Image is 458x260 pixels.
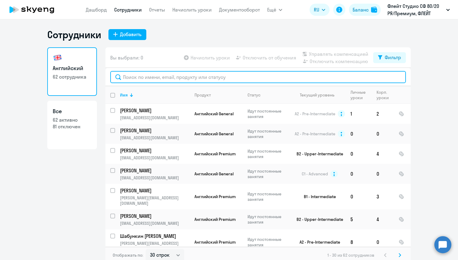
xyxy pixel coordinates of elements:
[194,92,242,98] div: Продукт
[53,73,91,80] p: 62 сотрудника
[372,104,394,124] td: 2
[120,155,189,160] p: [EMAIL_ADDRESS][DOMAIN_NAME]
[194,92,211,98] div: Продукт
[372,144,394,164] td: 4
[247,237,289,248] p: Идут постоянные занятия
[120,195,189,206] p: [PERSON_NAME][EMAIL_ADDRESS][DOMAIN_NAME]
[247,128,289,139] p: Идут постоянные занятия
[53,53,62,62] img: english
[247,214,289,225] p: Идут постоянные занятия
[120,127,189,134] a: [PERSON_NAME]
[194,131,234,137] span: Английский General
[372,209,394,229] td: 4
[120,221,189,226] p: [EMAIL_ADDRESS][DOMAIN_NAME]
[120,233,188,239] p: Шабункин [PERSON_NAME]
[289,209,346,229] td: B2 - Upper-Intermediate
[346,144,372,164] td: 0
[295,111,335,116] span: A2 - Pre-Intermediate
[120,92,128,98] div: Имя
[120,115,189,120] p: [EMAIL_ADDRESS][DOMAIN_NAME]
[120,147,188,154] p: [PERSON_NAME]
[384,2,453,17] button: Флейт Студио СФ 80/20 РЯ/Премиум, ФЛЕЙТ СТУДИО, ООО
[86,7,107,13] a: Дашборд
[110,54,143,61] span: Вы выбрали: 0
[267,6,276,13] span: Ещё
[346,184,372,209] td: 0
[149,7,165,13] a: Отчеты
[300,92,334,98] div: Текущий уровень
[346,164,372,184] td: 0
[120,213,188,219] p: [PERSON_NAME]
[53,116,91,123] p: 62 активно
[310,4,330,16] button: RU
[247,92,261,98] div: Статус
[372,229,394,255] td: 0
[120,187,189,194] a: [PERSON_NAME]
[120,167,188,174] p: [PERSON_NAME]
[346,104,372,124] td: 1
[349,4,381,16] button: Балансbalance
[372,164,394,184] td: 0
[302,171,328,177] span: C1 - Advanced
[289,144,346,164] td: B2 - Upper-Intermediate
[108,29,146,40] button: Добавить
[247,191,289,202] p: Идут постоянные занятия
[289,184,346,209] td: B1 - Intermediate
[120,147,189,154] a: [PERSON_NAME]
[350,89,366,100] div: Личные уроки
[53,123,91,130] p: 81 отключен
[114,7,142,13] a: Сотрудники
[247,148,289,159] p: Идут постоянные занятия
[110,71,406,83] input: Поиск по имени, email, продукту или статусу
[120,127,188,134] p: [PERSON_NAME]
[120,241,189,252] p: [PERSON_NAME][EMAIL_ADDRESS][DOMAIN_NAME]
[371,7,377,13] img: balance
[120,167,189,174] a: [PERSON_NAME]
[120,31,141,38] div: Добавить
[346,209,372,229] td: 5
[194,239,236,245] span: Английский Premium
[289,229,346,255] td: A2 - Pre-Intermediate
[120,233,189,239] a: Шабункин [PERSON_NAME]
[294,92,345,98] div: Текущий уровень
[387,2,444,17] p: Флейт Студио СФ 80/20 РЯ/Премиум, ФЛЕЙТ СТУДИО, ООО
[120,135,189,140] p: [EMAIL_ADDRESS][DOMAIN_NAME]
[53,107,91,115] h3: Все
[194,111,234,116] span: Английский General
[120,175,189,181] p: [EMAIL_ADDRESS][DOMAIN_NAME]
[194,171,234,177] span: Английский General
[346,229,372,255] td: 8
[247,92,289,98] div: Статус
[372,124,394,144] td: 0
[353,6,369,13] div: Баланс
[47,47,97,96] a: Английский62 сотрудника
[295,131,335,137] span: A2 - Pre-Intermediate
[377,89,389,100] div: Корп. уроки
[350,89,371,100] div: Личные уроки
[377,89,393,100] div: Корп. уроки
[314,6,319,13] span: RU
[172,7,212,13] a: Начислить уроки
[47,29,101,41] h1: Сотрудники
[247,168,289,179] p: Идут постоянные занятия
[120,107,189,114] a: [PERSON_NAME]
[346,124,372,144] td: 0
[47,101,97,149] a: Все62 активно81 отключен
[247,108,289,119] p: Идут постоянные занятия
[194,194,236,199] span: Английский Premium
[194,151,236,157] span: Английский Premium
[385,54,401,61] div: Фильтр
[120,213,189,219] a: [PERSON_NAME]
[373,52,406,63] button: Фильтр
[120,187,188,194] p: [PERSON_NAME]
[372,184,394,209] td: 3
[53,64,91,72] h3: Английский
[113,252,143,258] span: Отображать по:
[194,217,236,222] span: Английский Premium
[219,7,260,13] a: Документооборот
[267,4,282,16] button: Ещё
[327,252,374,258] span: 1 - 30 из 62 сотрудников
[120,107,188,114] p: [PERSON_NAME]
[120,92,189,98] div: Имя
